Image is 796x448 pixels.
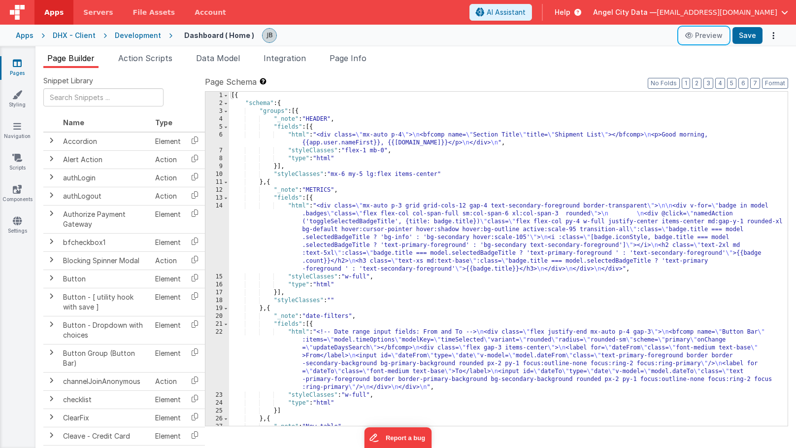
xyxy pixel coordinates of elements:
span: Page Builder [47,53,95,63]
span: Type [155,118,172,127]
td: Authorize Payment Gateway [59,205,151,233]
td: Action [151,372,185,390]
iframe: Marker.io feedback button [365,427,432,448]
button: 7 [750,78,760,89]
div: 24 [205,399,229,407]
div: 20 [205,312,229,320]
button: 5 [727,78,736,89]
td: Element [151,427,185,445]
td: Element [151,132,185,151]
button: 1 [682,78,690,89]
span: Action Scripts [118,53,172,63]
div: 26 [205,415,229,423]
div: 6 [205,131,229,147]
button: Angel City Data — [EMAIL_ADDRESS][DOMAIN_NAME] [593,7,788,17]
button: 6 [738,78,748,89]
div: 22 [205,328,229,391]
span: Page Info [330,53,366,63]
div: 13 [205,194,229,202]
div: DHX - Client [53,31,96,40]
td: Button - [ utility hook with save ] [59,288,151,316]
td: authLogin [59,169,151,187]
div: 19 [205,305,229,312]
div: 8 [205,155,229,163]
td: Alert Action [59,150,151,169]
td: Button Group (Button Bar) [59,344,151,372]
div: 2 [205,100,229,107]
div: 11 [205,178,229,186]
span: Snippet Library [43,76,93,86]
div: 9 [205,163,229,171]
span: Angel City Data — [593,7,657,17]
div: 27 [205,423,229,431]
td: Blocking Spinner Modal [59,251,151,270]
td: Action [151,150,185,169]
td: checklist [59,390,151,409]
div: 7 [205,147,229,155]
div: 15 [205,273,229,281]
div: 4 [205,115,229,123]
td: Element [151,409,185,427]
div: 1 [205,92,229,100]
span: Help [555,7,570,17]
button: Preview [679,28,729,43]
div: 12 [205,186,229,194]
td: Element [151,288,185,316]
span: Data Model [196,53,240,63]
span: Apps [44,7,64,17]
td: Accordion [59,132,151,151]
div: 5 [205,123,229,131]
td: Action [151,187,185,205]
img: 9990944320bbc1bcb8cfbc08cd9c0949 [263,29,276,42]
span: [EMAIL_ADDRESS][DOMAIN_NAME] [657,7,777,17]
button: AI Assistant [469,4,532,21]
td: ClearFix [59,409,151,427]
td: bfcheckbox1 [59,233,151,251]
div: 17 [205,289,229,297]
span: File Assets [133,7,175,17]
div: 25 [205,407,229,415]
button: Save [732,27,763,44]
span: Integration [264,53,306,63]
div: 14 [205,202,229,273]
button: 4 [715,78,725,89]
span: Name [63,118,84,127]
td: Action [151,169,185,187]
button: Format [762,78,788,89]
span: AI Assistant [487,7,526,17]
div: 21 [205,320,229,328]
button: No Folds [648,78,680,89]
button: 3 [703,78,713,89]
td: Cleave - Credit Card [59,427,151,445]
td: Element [151,316,185,344]
div: Development [115,31,161,40]
div: Apps [16,31,33,40]
td: Element [151,390,185,409]
td: authLogout [59,187,151,205]
span: Servers [83,7,113,17]
button: 2 [692,78,701,89]
input: Search Snippets ... [43,88,164,106]
td: Element [151,270,185,288]
div: 10 [205,171,229,178]
td: Element [151,344,185,372]
td: Element [151,205,185,233]
td: Button [59,270,151,288]
h4: Dashboard ( Home ) [184,32,254,39]
td: Button - Dropdown with choices [59,316,151,344]
td: channelJoinAnonymous [59,372,151,390]
div: 16 [205,281,229,289]
div: 18 [205,297,229,305]
td: Action [151,251,185,270]
button: Options [766,29,780,42]
td: Element [151,233,185,251]
span: Page Schema [205,76,257,88]
div: 23 [205,391,229,399]
div: 3 [205,107,229,115]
